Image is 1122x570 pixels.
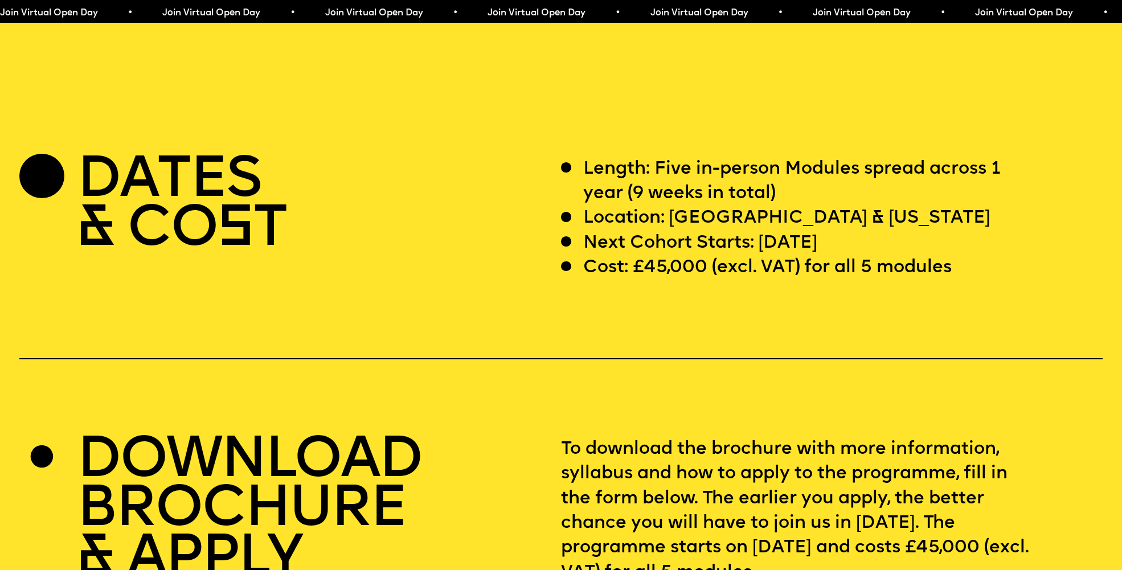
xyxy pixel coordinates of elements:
span: • [940,9,945,18]
span: • [1103,9,1108,18]
span: • [615,9,620,18]
span: • [290,9,295,18]
p: Length: Five in-person Modules spread across 1 year (9 weeks in total) [583,157,1035,207]
span: • [777,9,783,18]
p: Next Cohort Starts: [DATE] [583,231,818,256]
h2: DATES & CO T [77,157,286,256]
p: Cost: £45,000 (excl. VAT) for all 5 modules [583,256,952,280]
p: Location: [GEOGRAPHIC_DATA] & [US_STATE] [583,206,990,231]
span: • [128,9,133,18]
span: S [217,202,253,259]
span: • [452,9,457,18]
